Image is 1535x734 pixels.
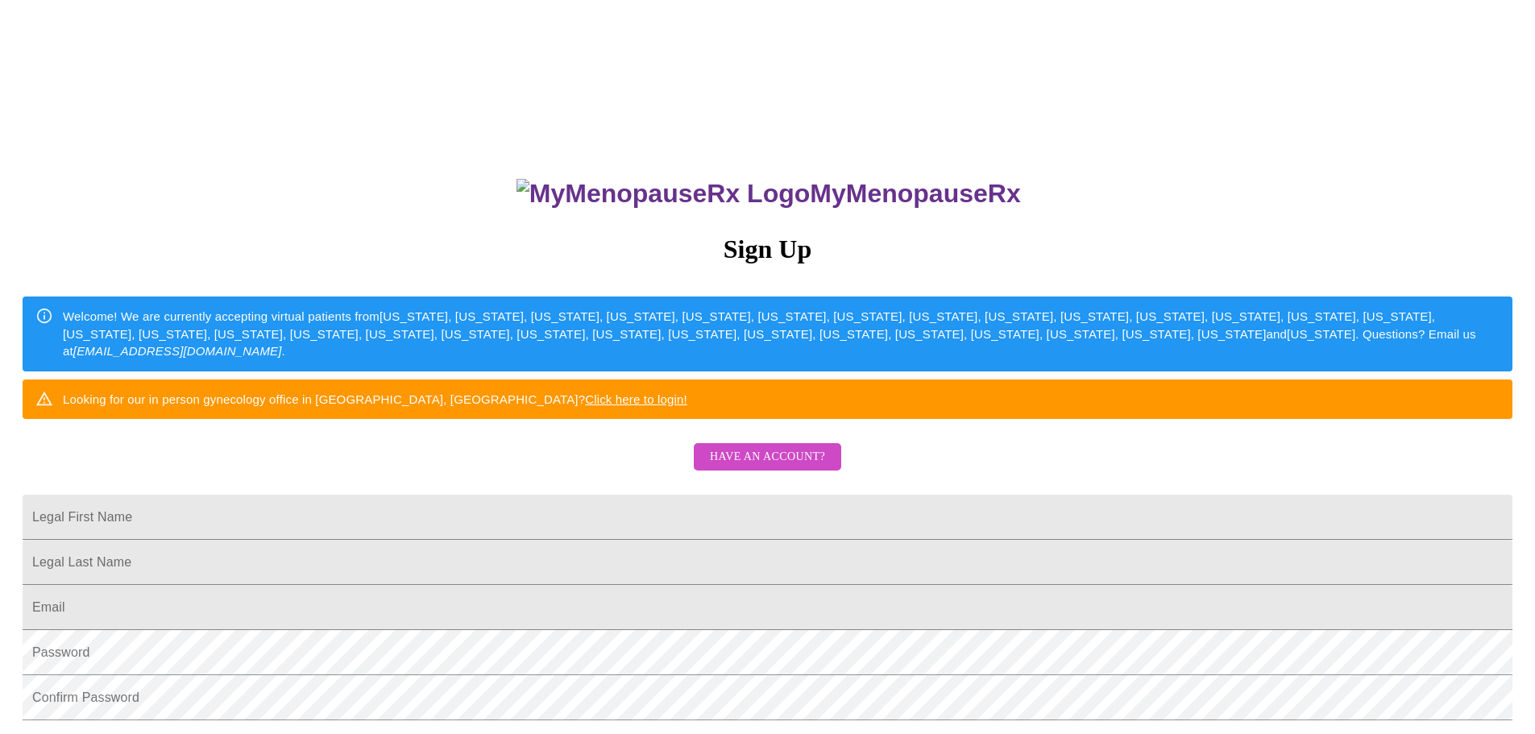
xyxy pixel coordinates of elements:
a: Click here to login! [585,392,687,406]
h3: MyMenopauseRx [25,179,1513,209]
span: Have an account? [710,447,825,467]
div: Welcome! We are currently accepting virtual patients from [US_STATE], [US_STATE], [US_STATE], [US... [63,301,1500,366]
img: MyMenopauseRx Logo [517,179,810,209]
h3: Sign Up [23,234,1512,264]
button: Have an account? [694,443,841,471]
em: [EMAIL_ADDRESS][DOMAIN_NAME] [73,344,282,358]
a: Have an account? [690,461,845,475]
div: Looking for our in person gynecology office in [GEOGRAPHIC_DATA], [GEOGRAPHIC_DATA]? [63,384,687,414]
